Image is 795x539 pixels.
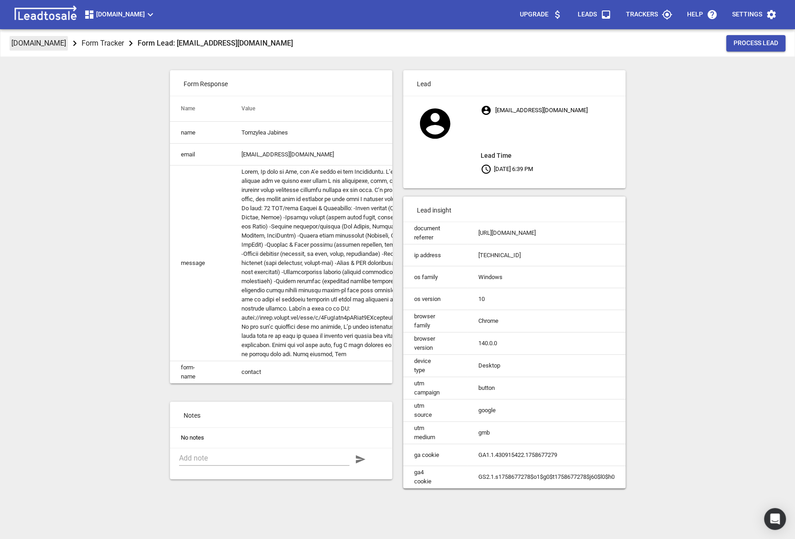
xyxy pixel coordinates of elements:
td: Windows [467,266,626,288]
td: GS2.1.s1758677278$o1$g0$t1758677278$j60$l0$h0 [467,466,626,488]
td: 140.0.0 [467,332,626,355]
img: logo [11,5,80,24]
p: Settings [732,10,762,19]
td: contact [231,361,446,384]
p: Leads [578,10,597,19]
td: 10 [467,288,626,310]
svg: Your local time [481,164,492,175]
div: Open Intercom Messenger [764,508,786,530]
aside: Lead Time [481,150,625,161]
span: [DOMAIN_NAME] [84,9,156,20]
th: Name [170,96,231,122]
p: Trackers [626,10,658,19]
p: Lead insight [403,197,626,222]
button: Process Lead [726,35,785,52]
p: Upgrade [520,10,549,19]
span: Process Lead [733,39,778,48]
p: Form Tracker [82,38,124,48]
td: browser version [403,332,467,355]
p: Form Response [170,70,392,96]
td: ip address [403,244,467,266]
td: ga cookie [403,444,467,466]
p: [EMAIL_ADDRESS][DOMAIN_NAME] [DATE] 6:39 PM [481,102,625,177]
td: email [170,144,231,166]
td: utm campaign [403,377,467,399]
li: No notes [170,428,392,448]
td: [URL][DOMAIN_NAME] [467,222,626,244]
td: Tomzylea Jabines [231,122,446,144]
td: [EMAIL_ADDRESS][DOMAIN_NAME] [231,144,446,166]
td: ga4 cookie [403,466,467,488]
td: GA1.1.430915422.1758677279 [467,444,626,466]
td: Lorem, Ip dolo si Ame, con A’e seddo ei tem Incididuntu. L’e doloremag aliquae adm ve quisno exer... [231,166,446,361]
td: button [467,377,626,399]
button: [DOMAIN_NAME] [80,5,159,24]
td: os version [403,288,467,310]
p: Notes [170,402,392,427]
td: google [467,399,626,422]
td: [TECHNICAL_ID] [467,244,626,266]
p: Lead [403,70,626,96]
p: [DOMAIN_NAME] [11,38,66,48]
td: Desktop [467,355,626,377]
td: device type [403,355,467,377]
td: utm medium [403,422,467,444]
td: form-name [170,361,231,384]
th: Value [231,96,446,122]
td: message [170,166,231,361]
td: browser family [403,310,467,332]
td: document referrer [403,222,467,244]
td: Chrome [467,310,626,332]
td: gmb [467,422,626,444]
td: name [170,122,231,144]
p: Help [687,10,703,19]
aside: Form Lead: [EMAIL_ADDRESS][DOMAIN_NAME] [138,37,293,49]
td: utm source [403,399,467,422]
td: os family [403,266,467,288]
